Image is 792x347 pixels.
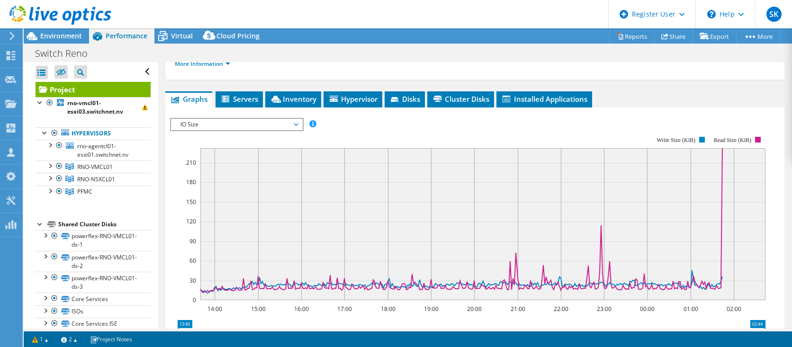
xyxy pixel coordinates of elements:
text: 30 [189,276,196,285]
a: Share [654,29,693,44]
a: Core Services ISE [36,318,151,330]
span: Cloud Pricing [216,31,260,40]
span: PFMC [77,187,92,196]
text: 16:00 [294,305,308,313]
text: 19:00 [423,305,438,313]
a: powerflex-RNO-VMCL01-ds-3 [36,272,151,293]
a: rno-agentcl01-esxi01.switchnet.nv [36,140,151,160]
a: More [736,29,780,44]
text: Write Size (KiB) [657,137,695,143]
span: Hypervisor [328,94,378,104]
text: 120 [186,217,196,225]
a: Project [36,82,151,97]
span: Environment [40,31,82,40]
a: powerflex-RNO-VMCL01-ds-1 [36,230,151,251]
a: Core Services [36,293,151,305]
a: Reports [609,29,655,44]
span: Graphs [170,94,207,104]
text: 00:00 [639,305,654,313]
a: 1 [26,333,55,345]
a: Export [693,29,737,44]
a: Project Notes [83,333,139,345]
a: 2 [54,333,84,345]
b: rno-vmcl01-esxi03.switchnet.nv [67,99,123,116]
text: 210 [186,159,196,167]
a: powerflex-RNO-VMCL01-ds-2 [36,251,151,272]
span: Cluster Disks [432,94,489,104]
text: 22:00 [553,305,568,313]
span: rno-agentcl01-esxi01.switchnet.nv [77,142,128,159]
a: ISOs [36,305,151,318]
a: RNO-VMCL01 [36,160,151,173]
span: RNO-VMCL01 [77,163,113,171]
text: 01:00 [683,305,698,313]
text: 02:00 [726,305,741,313]
a: RNO-NSXCL01 [36,173,151,185]
span: Inventory [270,94,316,104]
span: IO Size [176,119,297,130]
text: 90 [189,237,196,245]
text: 17:00 [337,305,351,313]
text: 180 [186,178,196,186]
text: 15:00 [251,305,265,313]
text: 60 [189,257,196,265]
div: Shared Cluster Disks [58,219,151,230]
span: Servers [220,94,258,104]
text: 150 [186,198,196,206]
text: 0 [193,296,196,304]
h1: Switch Reno [31,48,102,59]
span: Performance [106,31,147,40]
text: Read Size (KiB) [714,137,751,143]
svg: \n [707,10,716,18]
span: Installed Applications [501,94,587,104]
span: RNO-NSXCL01 [77,175,115,183]
span: Disks [389,94,420,104]
span: Virtual [171,31,193,40]
text: 20:00 [467,305,481,313]
a: PFMC [36,186,151,198]
text: 21:00 [510,305,525,313]
text: 18:00 [380,305,395,313]
text: 23:00 [596,305,611,313]
a: rno-vmcl01-esxi03.switchnet.nv [36,97,151,118]
a: More Information [175,60,230,68]
text: 14:00 [207,305,222,313]
a: Hypervisors [36,127,151,140]
span: SK [766,7,782,22]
